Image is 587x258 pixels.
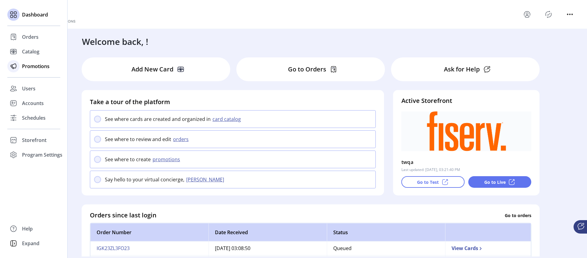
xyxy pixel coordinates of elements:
[22,136,46,144] span: Storefront
[401,157,414,167] p: twqa
[211,115,245,123] button: card catalog
[209,223,327,242] th: Date Received
[22,225,33,232] span: Help
[22,240,39,247] span: Expand
[22,100,44,107] span: Accounts
[522,9,532,19] button: menu
[484,179,506,185] p: Go to Live
[288,65,326,74] p: Go to Orders
[544,9,553,19] button: Publisher Panel
[327,223,445,242] th: Status
[505,212,531,218] p: Go to orders
[444,65,480,74] p: Ask for Help
[90,97,376,107] h4: Take a tour of the platform
[22,151,62,158] span: Program Settings
[151,156,184,163] button: promotions
[209,242,327,255] td: [DATE] 03:08:50
[327,242,445,255] td: Queued
[22,48,39,55] span: Catalog
[90,211,157,220] h4: Orders since last login
[22,85,35,92] span: Users
[22,11,48,18] span: Dashboard
[401,167,460,173] p: Last updated: [DATE], 03:21:40 PM
[105,176,184,183] p: Say hello to your virtual concierge,
[105,136,171,143] p: See where to review and edit
[22,63,50,70] span: Promotions
[171,136,192,143] button: orders
[22,33,39,41] span: Orders
[417,179,439,185] p: Go to Test
[445,242,531,255] td: View Cards
[184,176,228,183] button: [PERSON_NAME]
[90,223,209,242] th: Order Number
[131,65,173,74] p: Add New Card
[401,96,531,105] h4: Active Storefront
[22,114,46,122] span: Schedules
[565,9,575,19] button: menu
[82,35,148,48] h3: Welcome back, !
[105,115,211,123] p: See where cards are created and organized in
[105,156,151,163] p: See where to create
[90,242,209,255] td: IGK23ZL3FO23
